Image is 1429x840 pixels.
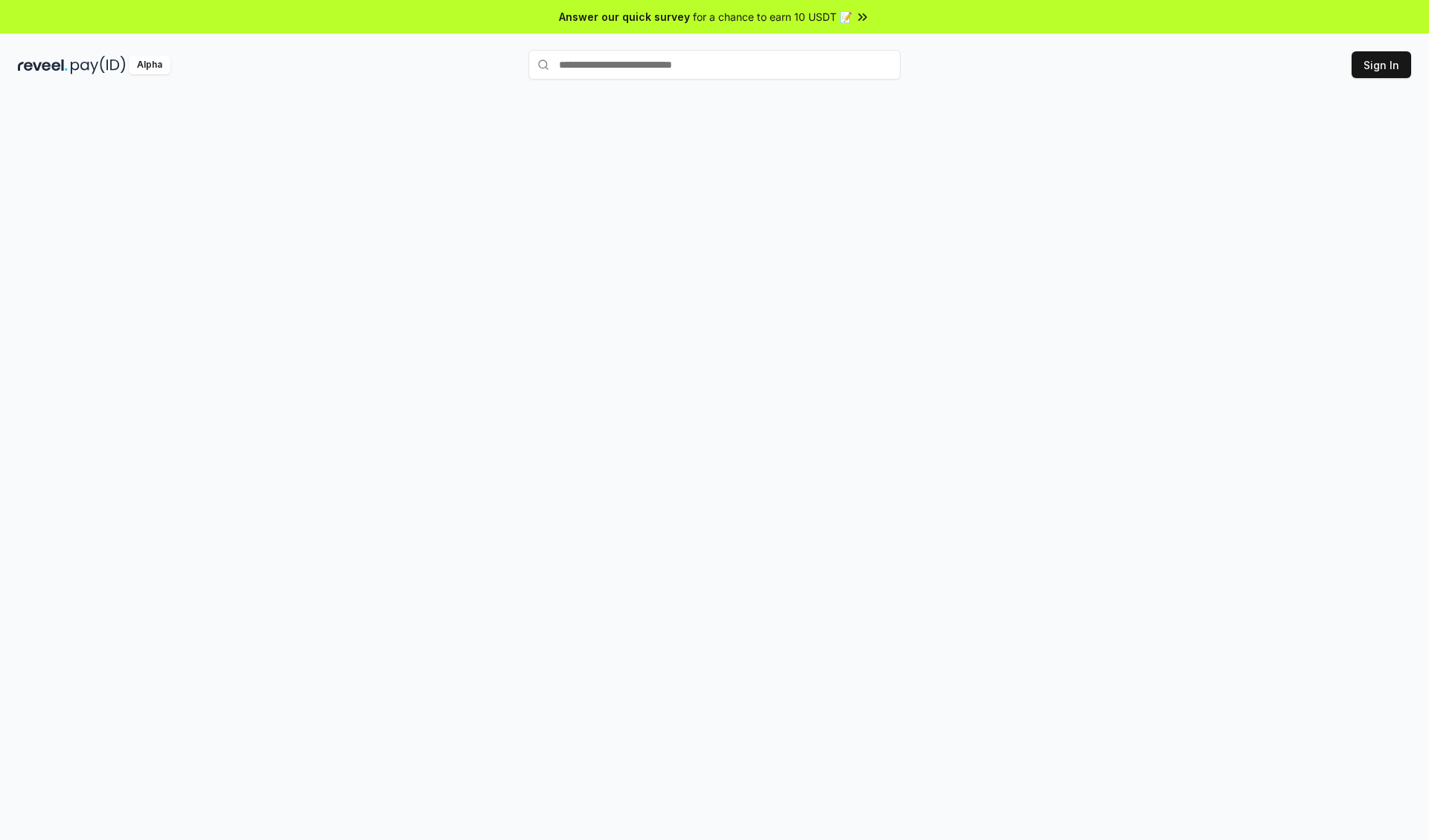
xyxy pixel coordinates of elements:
span: for a chance to earn 10 USDT 📝 [693,9,852,25]
img: pay_id [71,56,126,74]
button: Sign In [1352,51,1411,78]
img: reveel_dark [18,56,68,74]
span: Answer our quick survey [559,9,690,25]
div: Alpha [129,56,170,74]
